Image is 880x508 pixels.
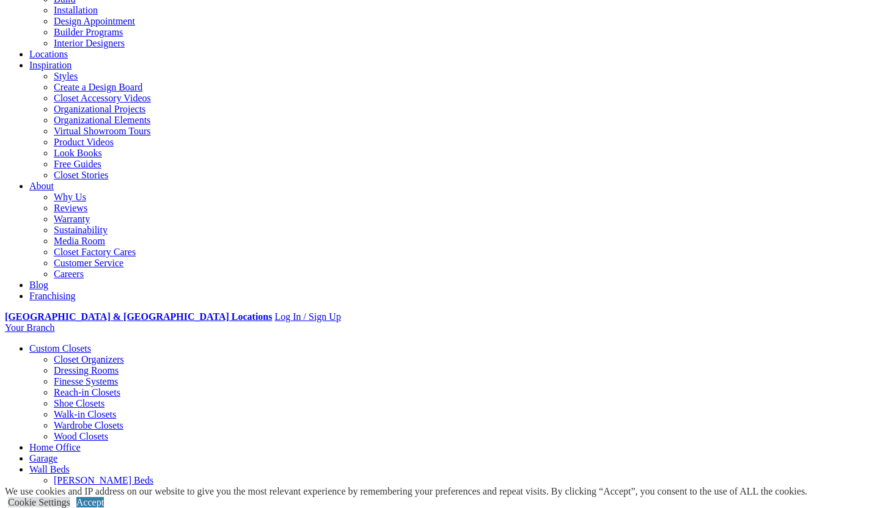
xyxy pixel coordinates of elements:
a: Customer Service [54,258,123,268]
a: About [29,181,54,191]
a: Franchising [29,291,76,301]
a: Look Books [54,148,102,158]
a: Styles [54,71,78,81]
a: Closet Organizers [54,354,124,365]
a: [GEOGRAPHIC_DATA] & [GEOGRAPHIC_DATA] Locations [5,311,272,322]
a: Home Office [29,442,81,452]
a: Accept [76,497,104,507]
a: Free Guides [54,159,101,169]
a: Why Us [54,192,86,202]
a: Organizational Elements [54,115,150,125]
a: Reviews [54,203,87,213]
a: Interior Designers [54,38,125,48]
a: Closet Stories [54,170,108,180]
a: Cookie Settings [8,497,70,507]
a: Your Branch [5,322,54,333]
a: Custom Closets [29,343,91,354]
a: Closet Factory Cares [54,247,136,257]
a: Careers [54,269,84,279]
a: Closet Accessory Videos [54,93,151,103]
a: Installation [54,5,98,15]
a: Locations [29,49,68,59]
a: Builder Programs [54,27,123,37]
a: Warranty [54,214,90,224]
a: Wall Beds [29,464,70,474]
a: Walk-in Closets [54,409,116,419]
a: Media Room [54,236,105,246]
a: Design Appointment [54,16,135,26]
a: Finesse Systems [54,376,118,386]
a: Product Videos [54,137,114,147]
a: Create a Design Board [54,82,142,92]
a: Shoe Closets [54,398,105,408]
a: Inspiration [29,60,71,70]
a: Wood Closets [54,431,108,441]
a: Blog [29,280,48,290]
div: We use cookies and IP address on our website to give you the most relevant experience by remember... [5,486,807,497]
a: Sustainability [54,225,108,235]
a: Wardrobe Closets [54,420,123,430]
a: Virtual Showroom Tours [54,126,151,136]
a: Log In / Sign Up [274,311,340,322]
a: [PERSON_NAME] Beds [54,475,153,485]
a: Dressing Rooms [54,365,119,376]
a: Reach-in Closets [54,387,120,397]
a: Garage [29,453,57,463]
a: Organizational Projects [54,104,145,114]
